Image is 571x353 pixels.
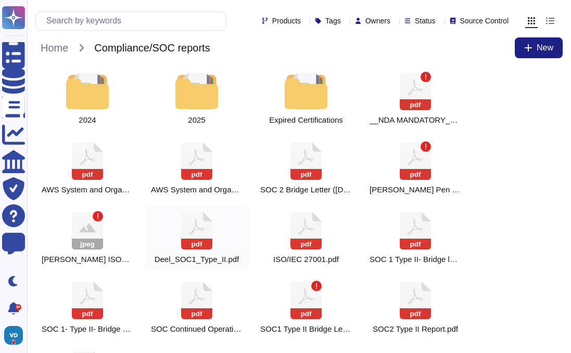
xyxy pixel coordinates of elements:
span: Products [272,17,301,24]
span: 2025 [188,115,205,125]
span: 2024 [79,115,96,125]
span: AWS System and Organization Controls SOC 1 Report.pdf [42,185,133,194]
span: SOC 1 Type II- Bridge letter Dec 2024.pdf [370,255,461,264]
span: Status [415,17,436,24]
span: Expired Certifications [269,115,343,125]
span: Deel Attestation Letter app.deel.com.pdf [370,185,461,194]
span: Owners [365,17,390,24]
span: SOC 1- Type II- Bridge Letter- February 2025.pdf [42,324,133,334]
span: Deel ISO45001 certificate.jpeg [42,255,133,264]
span: Deel_SOC1_Type_II.pdf [155,255,239,264]
span: Compliance/SOC reports [89,40,215,56]
span: Source Control [460,17,509,24]
input: Search by keywords [41,12,226,30]
span: AWS System and Organization Controls SOC 2 Report.pdf [151,185,243,194]
span: SOC2 Type II Report.pdf [373,324,458,334]
span: Deel - SOC Bridge Letter (July 2025).docx.pdf [260,185,352,194]
span: New [537,44,553,52]
div: 9+ [15,304,21,310]
span: __NDA MANDATORY___Deel_2023_SOC1TypeII_Final Report_2023 (1).pdf [370,115,461,125]
button: New [515,37,563,58]
span: Home [35,40,73,56]
span: Tags [325,17,341,24]
img: user [4,326,23,345]
button: user [2,324,30,347]
span: SOC1 Type II Bridge Letter June 2024..pdf [260,324,352,334]
span: SOC Continued Operations Letter.pdf [151,324,243,334]
span: ISO/IEC 27001.pdf [273,255,339,264]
